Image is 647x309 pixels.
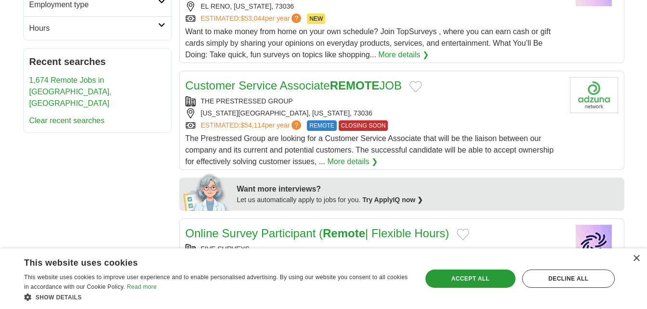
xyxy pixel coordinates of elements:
span: NEW [307,13,325,24]
div: Close [633,255,640,262]
a: Hours [24,16,171,40]
button: Add to favorite jobs [409,81,422,92]
span: The Prestressed Group are looking for a Customer Service Associate that will be the liaison betwe... [185,134,554,166]
strong: REMOTE [330,79,380,92]
img: apply-iq-scientist.png [183,172,230,211]
a: Clear recent searches [29,116,105,125]
a: ESTIMATED:$53,044per year? [201,13,304,24]
span: $54,114 [240,121,265,129]
div: This website uses cookies [24,254,386,269]
div: Accept all [425,270,515,288]
a: Read more, opens a new window [127,283,157,290]
div: [US_STATE][GEOGRAPHIC_DATA], [US_STATE], 73036 [185,108,562,118]
div: Want more interviews? [237,183,619,195]
span: ? [291,13,301,23]
div: Let us automatically apply to jobs for you. [237,195,619,205]
span: REMOTE [307,120,336,131]
span: CLOSING SOON [339,120,388,131]
a: 1,674 Remote Jobs in [GEOGRAPHIC_DATA], [GEOGRAPHIC_DATA] [29,76,112,107]
strong: Remote [323,227,365,240]
button: Add to favorite jobs [457,229,469,240]
img: Company logo [570,77,618,113]
a: Customer Service AssociateREMOTEJOB [185,79,402,92]
div: THE PRESTRESSED GROUP [185,96,562,106]
span: Want to make money from home on your own schedule? Join TopSurveys , where you can earn cash or g... [185,27,551,59]
a: ESTIMATED:$54,114per year? [201,120,304,131]
span: $53,044 [240,14,265,22]
h2: Recent searches [29,54,165,69]
a: More details ❯ [378,49,429,61]
div: FIVE SURVEYS [185,244,562,254]
a: Online Survey Participant (Remote| Flexible Hours) [185,227,449,240]
img: Company logo [570,225,618,261]
div: Decline all [522,270,615,288]
div: EL RENO, [US_STATE], 73036 [185,1,562,12]
a: More details ❯ [327,156,378,167]
a: Try ApplyIQ now ❯ [362,196,423,204]
span: This website uses cookies to improve user experience and to enable personalised advertising. By u... [24,274,408,290]
span: Show details [36,294,82,301]
span: ? [291,120,301,130]
h2: Hours [29,23,158,34]
div: Show details [24,292,410,302]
